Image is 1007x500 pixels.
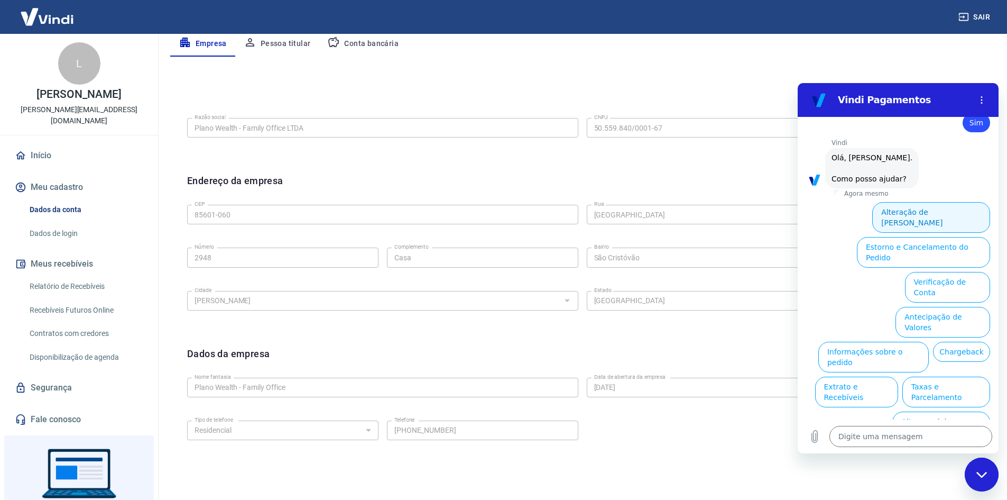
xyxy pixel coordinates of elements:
[13,408,145,431] a: Fale conosco
[25,199,145,221] a: Dados da conta
[25,323,145,344] a: Contratos com credores
[25,223,145,244] a: Dados de login
[195,373,231,381] label: Nome fantasia
[187,347,270,374] h6: Dados da empresa
[394,243,429,251] label: Complemento
[587,378,951,397] input: DD/MM/YYYY
[594,200,604,208] label: Rua
[594,373,666,381] label: Data de abertura da empresa
[195,416,233,424] label: Tipo de telefone
[594,286,612,294] label: Estado
[190,294,558,307] input: Digite aqui algumas palavras para buscar a cidade
[25,276,145,297] a: Relatório de Recebíveis
[594,113,608,121] label: CNPJ
[187,174,283,201] h6: Endereço da empresa
[195,200,205,208] label: CEP
[58,42,100,85] div: L
[594,243,609,251] label: Bairro
[13,144,145,167] a: Início
[8,104,150,126] p: [PERSON_NAME][EMAIL_ADDRESS][DOMAIN_NAME]
[170,31,235,57] button: Empresa
[25,299,145,321] a: Recebíveis Futuros Online
[235,31,319,57] button: Pessoa titular
[195,286,211,294] label: Cidade
[394,416,415,424] label: Telefone
[195,113,226,121] label: Razão social
[319,31,407,57] button: Conta bancária
[798,83,999,453] iframe: Janela de mensagens
[13,376,145,399] a: Segurança
[195,243,214,251] label: Número
[25,347,145,368] a: Disponibilização de agenda
[36,89,121,100] p: [PERSON_NAME]
[13,1,81,33] img: Vindi
[13,252,145,276] button: Meus recebíveis
[956,7,994,27] button: Sair
[965,458,999,492] iframe: Botão para abrir a janela de mensagens, conversa em andamento
[13,176,145,199] button: Meu cadastro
